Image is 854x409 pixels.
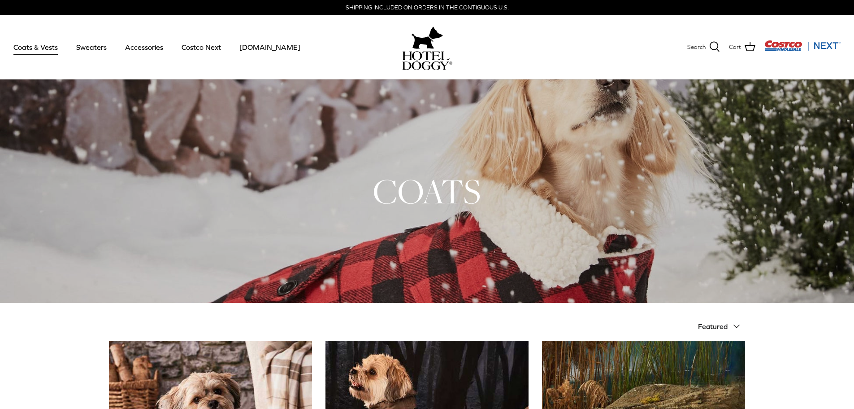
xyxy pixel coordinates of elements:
[729,41,755,53] a: Cart
[687,43,706,52] span: Search
[5,32,66,62] a: Coats & Vests
[117,32,171,62] a: Accessories
[109,169,746,213] h1: COATS
[402,51,452,70] img: hoteldoggycom
[68,32,115,62] a: Sweaters
[764,46,841,53] a: Visit Costco Next
[173,32,229,62] a: Costco Next
[729,43,741,52] span: Cart
[412,24,443,51] img: hoteldoggy.com
[698,322,728,330] span: Featured
[698,317,746,336] button: Featured
[764,40,841,51] img: Costco Next
[402,24,452,70] a: hoteldoggy.com hoteldoggycom
[231,32,308,62] a: [DOMAIN_NAME]
[687,41,720,53] a: Search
